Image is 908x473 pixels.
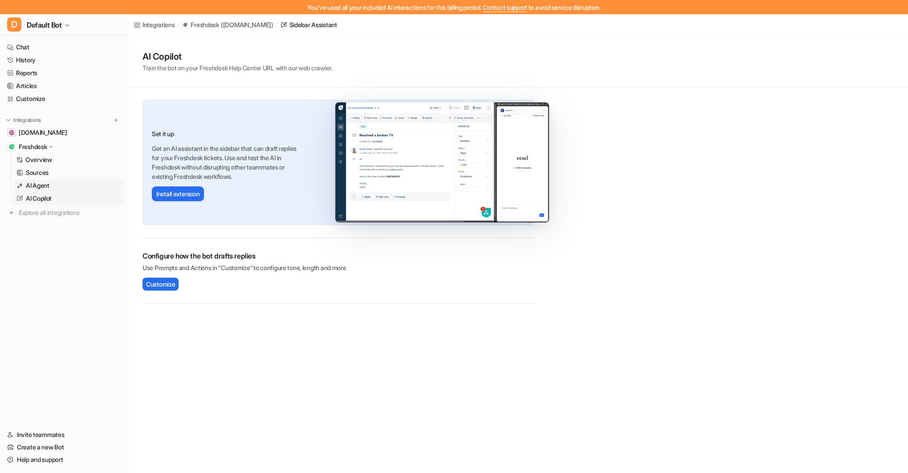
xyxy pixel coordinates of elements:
p: ( [DOMAIN_NAME] ) [221,20,273,29]
p: Sources [26,168,49,177]
a: History [4,54,124,66]
a: AI Copilot [13,192,124,205]
span: Contact support [483,4,527,11]
img: explore all integrations [7,208,16,217]
button: Install extension [152,186,204,201]
img: Freshdesk [9,144,14,150]
p: Train the bot on your Freshdesk Help Center URL with our web crawler. [143,63,333,73]
p: Integrations [13,117,41,124]
div: Integrations [143,20,175,29]
img: freshdesk_ai_agent.png [335,102,549,222]
p: Freshdesk [191,20,219,29]
p: AI Agent [26,181,49,190]
img: drivingtests.co.uk [9,130,14,135]
a: Overview [13,154,124,166]
img: expand menu [5,117,12,123]
h3: Set it up [152,129,298,138]
span: Customize [146,279,175,289]
h1: AI Copilot [143,50,333,63]
p: AI Copilot [26,194,52,203]
a: AI Agent [13,179,124,192]
button: Customize [143,278,179,291]
a: Chat [4,41,124,53]
p: Use Prompts and Actions in “Customize” to configure tone, length and more [143,263,534,272]
span: / [276,21,278,29]
span: Default Bot [27,19,62,31]
span: Explore all integrations [19,206,121,220]
span: [DOMAIN_NAME] [19,128,67,137]
button: Integrations [4,116,44,125]
h2: Configure how the bot drafts replies [143,251,534,261]
p: Overview [25,155,52,164]
a: Explore all integrations [4,206,124,219]
span: / [178,21,179,29]
a: Integrations [134,20,175,29]
a: Create a new Bot [4,441,124,453]
a: Invite teammates [4,429,124,441]
p: Freshdesk [19,142,47,151]
span: D [7,17,21,32]
p: Get an AI assistant in the sidebar that can draft replies for your Freshdesk tickets. Use and tes... [152,144,298,181]
div: Sidebar Assistant [289,20,337,29]
a: Reports [4,67,124,79]
a: drivingtests.co.uk[DOMAIN_NAME] [4,126,124,139]
img: menu_add.svg [113,117,119,123]
a: Sources [13,166,124,179]
a: Articles [4,80,124,92]
a: Sidebar Assistant [281,20,337,29]
a: Help and support [4,453,124,466]
a: Freshdesk([DOMAIN_NAME]) [182,20,273,29]
a: Customize [4,93,124,105]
